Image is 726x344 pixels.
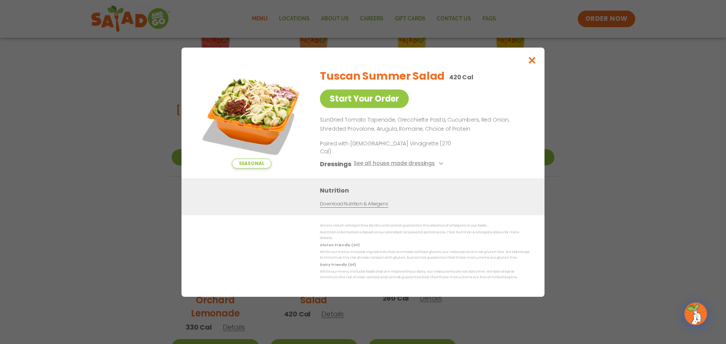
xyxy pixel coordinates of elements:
[320,116,526,134] p: SunDried Tomato Tapenade, Orecchiette Pasta, Cucumbers, Red Onion, Shredded Provolone, Arugula, R...
[320,139,460,155] p: Paired with [DEMOGRAPHIC_DATA] Vinaigrette (270 Cal)
[320,249,529,261] p: While our menu includes ingredients that are made without gluten, our restaurants are not gluten ...
[320,200,388,207] a: Download Nutrition & Allergens
[320,242,359,247] strong: Gluten Friendly (GF)
[232,159,271,168] span: Seasonal
[320,230,529,241] p: Nutrition information is based on our standard recipes and portion sizes. Click Nutrition & Aller...
[685,303,706,324] img: wpChatIcon
[354,159,445,168] button: See all house made dressings
[320,185,533,195] h3: Nutrition
[320,223,529,228] p: We are not an allergen free facility and cannot guarantee the absence of allergens in our foods.
[320,262,355,267] strong: Dairy Friendly (DF)
[520,48,544,73] button: Close modal
[320,159,351,168] h3: Dressings
[320,269,529,281] p: While our menu includes foods that are made without dairy, our restaurants are not dairy free. We...
[449,73,473,82] p: 420 Cal
[320,89,409,108] a: Start Your Order
[320,68,445,84] h2: Tuscan Summer Salad
[199,63,304,168] img: Featured product photo for Tuscan Summer Salad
